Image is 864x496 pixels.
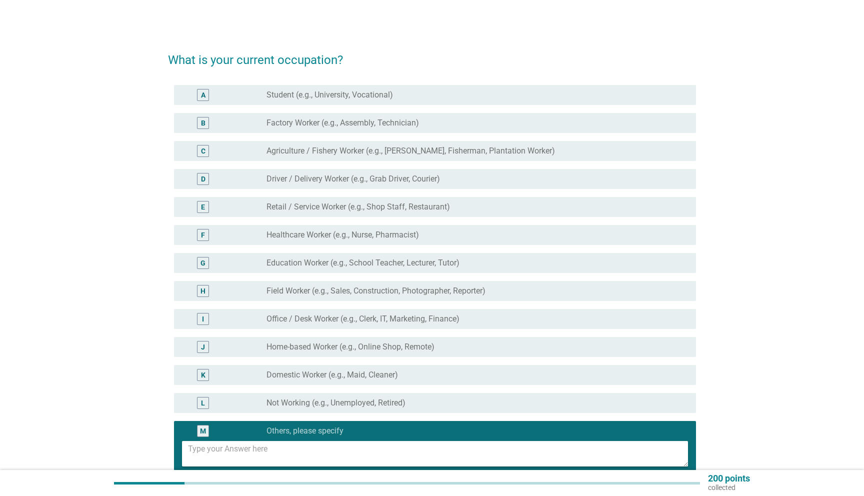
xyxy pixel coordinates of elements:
[266,146,555,156] label: Agriculture / Fishery Worker (e.g., [PERSON_NAME], Fisherman, Plantation Worker)
[266,286,485,296] label: Field Worker (e.g., Sales, Construction, Photographer, Reporter)
[266,426,343,436] label: Others, please specify
[202,314,204,324] div: I
[266,118,419,128] label: Factory Worker (e.g., Assembly, Technician)
[266,314,459,324] label: Office / Desk Worker (e.g., Clerk, IT, Marketing, Finance)
[201,398,205,408] div: L
[168,41,696,69] h2: What is your current occupation?
[201,174,205,184] div: D
[200,258,205,268] div: G
[266,370,398,380] label: Domestic Worker (e.g., Maid, Cleaner)
[266,90,393,100] label: Student (e.g., University, Vocational)
[266,342,434,352] label: Home-based Worker (e.g., Online Shop, Remote)
[201,90,205,100] div: A
[266,398,405,408] label: Not Working (e.g., Unemployed, Retired)
[201,370,205,380] div: K
[201,230,205,240] div: F
[266,202,450,212] label: Retail / Service Worker (e.g., Shop Staff, Restaurant)
[201,342,205,352] div: J
[200,426,206,436] div: M
[708,474,750,483] p: 200 points
[201,118,205,128] div: B
[201,202,205,212] div: E
[266,258,459,268] label: Education Worker (e.g., School Teacher, Lecturer, Tutor)
[266,174,440,184] label: Driver / Delivery Worker (e.g., Grab Driver, Courier)
[201,146,205,156] div: C
[266,230,419,240] label: Healthcare Worker (e.g., Nurse, Pharmacist)
[708,483,750,492] p: collected
[200,286,205,296] div: H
